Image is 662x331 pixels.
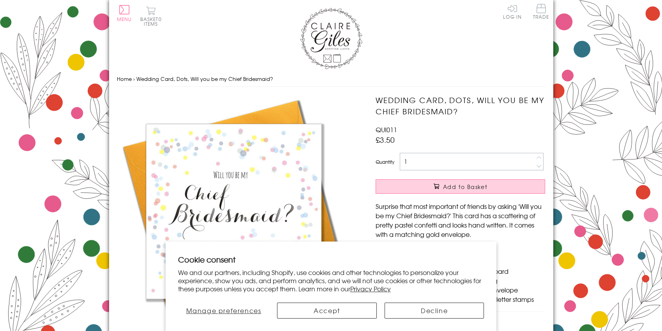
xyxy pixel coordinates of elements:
span: Trade [533,4,549,19]
a: Home [117,75,132,82]
h2: Cookie consent [178,254,484,265]
p: Surprise that most important of friends by asking 'Will you be my Chief Bridesmaid?' This card ha... [376,201,545,239]
h1: Wedding Card, Dots, Will you be my Chief Bridesmaid? [376,95,545,117]
span: › [133,75,135,82]
span: Manage preferences [186,306,261,315]
span: Wedding Card, Dots, Will you be my Chief Bridesmaid? [136,75,273,82]
span: £3.50 [376,134,395,145]
button: Accept [277,303,376,319]
button: Manage preferences [178,303,270,319]
p: We and our partners, including Shopify, use cookies and other technologies to personalize your ex... [178,268,484,292]
span: Menu [117,16,132,23]
a: Log In [503,4,522,19]
a: Privacy Policy [350,284,391,293]
button: Menu [117,5,132,21]
span: 0 items [144,16,162,27]
img: Wedding Card, Dots, Will you be my Chief Bridesmaid? [117,95,351,328]
button: Add to Basket [376,179,545,194]
label: Quantity [376,158,394,165]
span: QUI011 [376,125,397,134]
span: Add to Basket [443,183,487,191]
button: Basket0 items [140,6,162,26]
nav: breadcrumbs [117,71,545,87]
img: Claire Giles Greetings Cards [300,8,362,69]
a: Trade [533,4,549,21]
button: Decline [385,303,484,319]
